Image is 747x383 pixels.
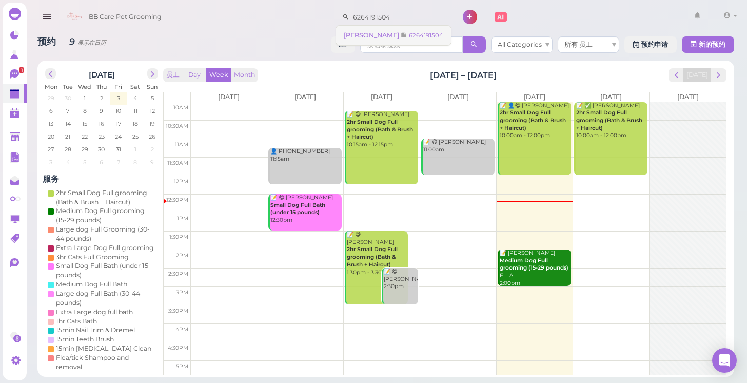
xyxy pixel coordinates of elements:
span: 18 [131,119,139,128]
div: 📝 👤😋 [PERSON_NAME] 10:00am - 12:00pm [499,102,571,140]
span: 6 [99,158,104,167]
small: 显示在日历 [77,39,106,46]
span: 6 [48,106,54,116]
div: Flea/tick Shampoo and removal [56,353,155,372]
span: 2 [99,93,104,103]
div: 15min Teeth Brush [56,335,114,344]
div: 📝 😋 [PERSON_NAME] 2:30pm [383,268,418,291]
span: Thu [96,83,107,90]
span: 2:30pm [168,271,188,277]
span: 12pm [174,178,188,185]
div: 📝 😋 [PERSON_NAME] 1:30pm - 3:30pm [346,231,407,276]
div: 15min Nail Trim & Dremel [56,325,135,335]
span: 1 [83,93,87,103]
span: 3 [116,93,121,103]
span: 5 [150,93,155,103]
span: 24 [114,132,123,141]
h4: 服务 [43,174,161,184]
small: 6264191504 [409,32,443,39]
span: 23 [97,132,106,141]
span: 30 [97,145,106,154]
span: 21 [64,132,71,141]
div: 📝 😋 [PERSON_NAME] 11:00am [423,139,494,154]
b: 2hr Small Dog Full grooming (Bath & Brush + Haircut) [347,246,398,267]
span: Tue [63,83,73,90]
span: 29 [81,145,89,154]
div: 📝 😋 [PERSON_NAME] 10:15am - 12:15pm [346,111,418,148]
span: [DATE] [677,93,699,101]
span: Mon [45,83,57,90]
button: prev [669,68,684,82]
span: [DATE] [371,93,392,101]
button: 员工 [163,68,183,82]
span: [DATE] [294,93,316,101]
span: 22 [81,132,89,141]
span: 7 [116,158,121,167]
span: 记录 [401,31,409,39]
i: 9 [64,36,106,47]
div: Small Dog Full Bath (under 15 pounds) [56,261,155,280]
span: [DATE] [447,93,469,101]
span: BB Care Pet Grooming [89,3,162,31]
div: Large dog Full Bath (30-44 pounds) [56,289,155,308]
div: 15min [MEDICAL_DATA] Clean [56,344,151,353]
span: 19 [148,119,156,128]
div: 1hr Cats Bath [56,317,97,326]
b: 2hr Small Dog Full grooming (Bath & Brush + Haircut) [576,109,642,131]
span: 30 [64,93,72,103]
span: 4:30pm [168,344,188,351]
button: next [711,68,726,82]
a: 1 [3,64,27,84]
b: Small Dog Full Bath (under 15 pounds) [270,202,325,216]
a: 预约申请 [624,36,677,53]
span: [DATE] [218,93,240,101]
span: 8 [132,158,138,167]
span: 12 [149,106,156,116]
b: Medium Dog Full grooming (15-29 pounds) [500,257,568,272]
span: 5pm [176,363,188,370]
div: 👤[PHONE_NUMBER] 11:15am [270,148,341,163]
div: Large dog Full Grooming (30-44 pounds) [56,225,155,243]
span: 1pm [177,215,188,222]
span: 1 [19,67,24,73]
span: 10am [173,104,188,111]
span: 14 [64,119,72,128]
div: 📝 ✅ [PERSON_NAME] 10:00am - 12:00pm [576,102,647,140]
span: 17 [115,119,122,128]
span: 1 [133,145,137,154]
b: 2hr Small Dog Full grooming (Bath & Brush + Haircut) [347,119,413,140]
span: 9 [99,106,104,116]
span: 4pm [175,326,188,333]
h2: [DATE] – [DATE] [430,69,497,81]
span: 5 [82,158,87,167]
div: Open Intercom Messenger [712,348,737,373]
button: [DATE] [683,68,711,82]
span: 26 [148,132,156,141]
div: 3hr Cats Full Grooming [56,253,129,262]
div: Medium Dog Full grooming (15-29 pounds) [56,206,155,225]
span: 3:30pm [168,308,188,314]
span: 29 [47,93,55,103]
span: Wed [78,83,91,90]
span: 12:30pm [166,197,188,203]
span: 新的预约 [699,41,725,48]
span: 2 [150,145,155,154]
span: 20 [47,132,55,141]
div: Extra Large Dog Full grooming [56,243,154,253]
span: 16 [97,119,105,128]
span: 3 [48,158,53,167]
span: [PERSON_NAME] [344,31,401,39]
span: Sat [130,83,140,90]
span: 预约 [37,36,58,47]
h2: [DATE] [89,68,115,80]
span: Fri [114,83,122,90]
span: 所有 员工 [564,41,593,48]
span: All Categories [498,41,542,48]
button: Day [182,68,207,82]
span: 2pm [176,252,188,259]
span: 13 [47,119,54,128]
span: [DATE] [600,93,622,101]
button: Month [231,68,258,82]
span: 1:30pm [169,234,188,240]
span: 3pm [176,289,188,296]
